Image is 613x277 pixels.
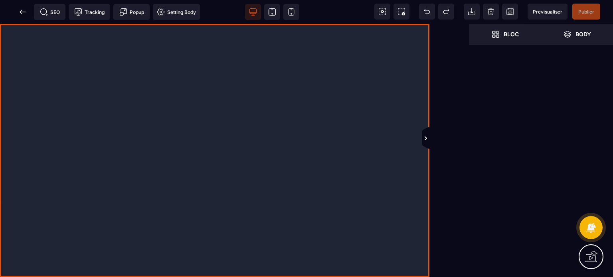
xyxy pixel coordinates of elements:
span: Setting Body [157,8,196,16]
span: Popup [119,8,144,16]
span: SEO [40,8,60,16]
span: Screenshot [394,4,409,20]
strong: Body [575,31,591,37]
span: Preview [528,4,568,20]
span: Open Layer Manager [541,24,613,45]
span: Publier [578,9,594,15]
span: Previsualiser [533,9,562,15]
span: Open Blocks [469,24,541,45]
span: View components [374,4,390,20]
strong: Bloc [504,31,519,37]
span: Tracking [74,8,105,16]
